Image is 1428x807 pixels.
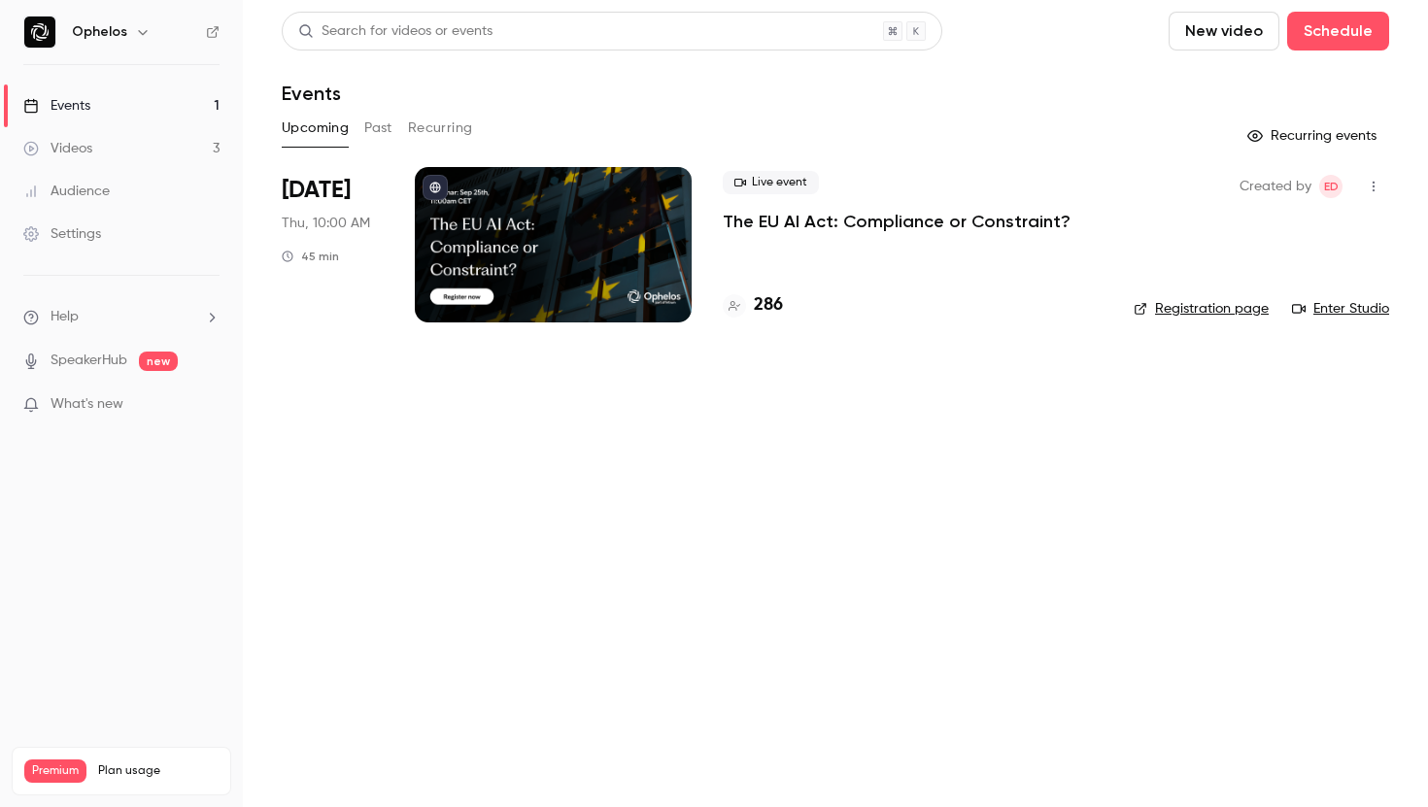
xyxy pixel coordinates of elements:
[1169,12,1279,50] button: New video
[51,351,127,371] a: SpeakerHub
[24,759,86,783] span: Premium
[408,113,473,144] button: Recurring
[282,249,339,264] div: 45 min
[139,352,178,371] span: new
[1324,175,1339,198] span: ED
[282,214,370,233] span: Thu, 10:00 AM
[23,224,101,244] div: Settings
[1292,299,1389,319] a: Enter Studio
[1287,12,1389,50] button: Schedule
[1134,299,1269,319] a: Registration page
[23,96,90,116] div: Events
[1239,120,1389,151] button: Recurring events
[1319,175,1343,198] span: Eadaoin Downey
[23,139,92,158] div: Videos
[282,167,384,322] div: Sep 25 Thu, 10:00 AM (Europe/London)
[282,82,341,105] h1: Events
[282,113,349,144] button: Upcoming
[298,21,493,42] div: Search for videos or events
[24,17,55,48] img: Ophelos
[72,22,127,42] h6: Ophelos
[723,171,819,194] span: Live event
[364,113,392,144] button: Past
[1240,175,1311,198] span: Created by
[723,292,783,319] a: 286
[51,394,123,415] span: What's new
[98,763,219,779] span: Plan usage
[23,307,220,327] li: help-dropdown-opener
[196,396,220,414] iframe: Noticeable Trigger
[282,175,351,206] span: [DATE]
[754,292,783,319] h4: 286
[51,307,79,327] span: Help
[723,210,1071,233] a: The EU AI Act: Compliance or Constraint?
[23,182,110,201] div: Audience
